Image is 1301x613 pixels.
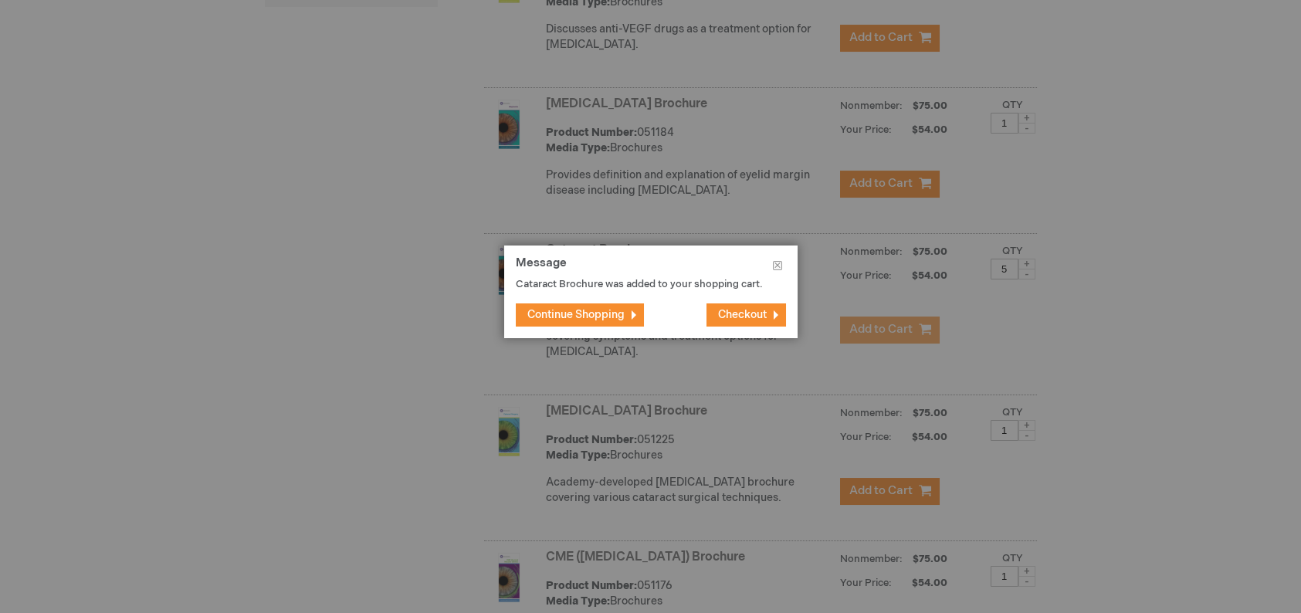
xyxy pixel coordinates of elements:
[516,257,786,278] h1: Message
[718,308,767,321] span: Checkout
[516,303,644,327] button: Continue Shopping
[527,308,625,321] span: Continue Shopping
[516,277,763,292] p: Cataract Brochure was added to your shopping cart.
[706,303,786,327] button: Checkout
